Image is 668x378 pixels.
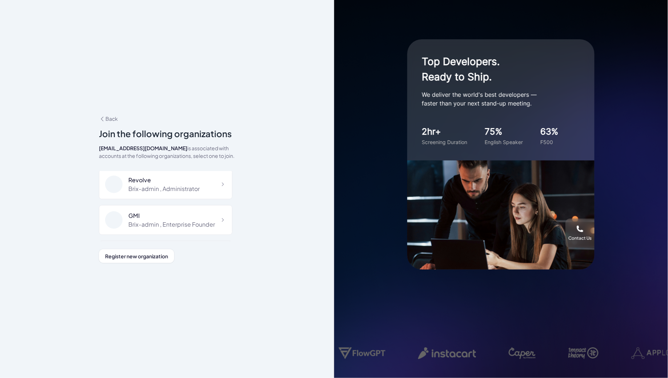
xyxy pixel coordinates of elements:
div: Join the following organizations [99,127,235,140]
div: GMI [128,211,215,220]
div: Brix-admin , Administrator [128,184,200,193]
span: Back [99,115,118,122]
div: Screening Duration [422,138,467,146]
p: We deliver the world's best developers — faster than your next stand-up meeting. [422,90,567,108]
div: 2hr+ [422,125,467,138]
div: 63% [540,125,559,138]
div: Brix-admin , Enterprise Founder [128,220,215,229]
h1: Top Developers. Ready to Ship. [422,54,567,84]
div: 75% [485,125,523,138]
div: English Speaker [485,138,523,146]
button: Contact Us [565,219,595,248]
span: [EMAIL_ADDRESS][DOMAIN_NAME] [99,145,187,151]
button: Register new organization [99,249,174,263]
span: Register new organization [105,253,168,259]
div: Revolve [128,176,200,184]
div: Contact Us [568,235,592,241]
div: F500 [540,138,559,146]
